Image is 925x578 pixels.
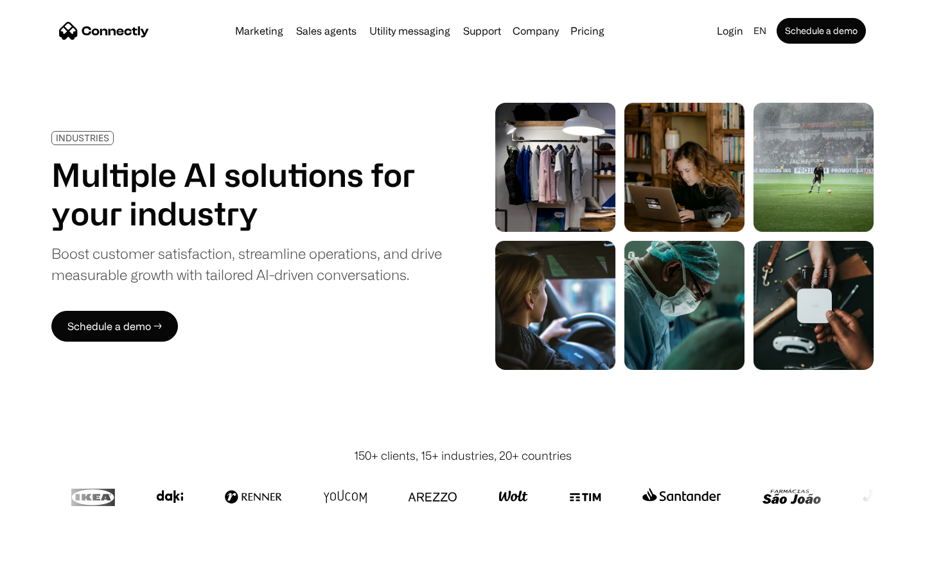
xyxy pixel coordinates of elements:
a: Schedule a demo → [51,311,178,342]
a: Support [458,26,506,36]
div: Boost customer satisfaction, streamline operations, and drive measurable growth with tailored AI-... [51,243,442,285]
a: Utility messaging [364,26,455,36]
a: Marketing [230,26,288,36]
a: Login [712,22,748,40]
div: 150+ clients, 15+ industries, 20+ countries [354,447,572,464]
div: en [748,22,774,40]
a: Sales agents [291,26,362,36]
div: INDUSTRIES [56,133,109,143]
a: home [59,21,149,40]
div: en [753,22,766,40]
a: Schedule a demo [777,18,866,44]
h1: Multiple AI solutions for your industry [51,155,442,232]
ul: Language list [26,556,77,574]
div: Company [509,22,563,40]
aside: Language selected: English [13,554,77,574]
div: Company [513,22,559,40]
a: Pricing [565,26,610,36]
